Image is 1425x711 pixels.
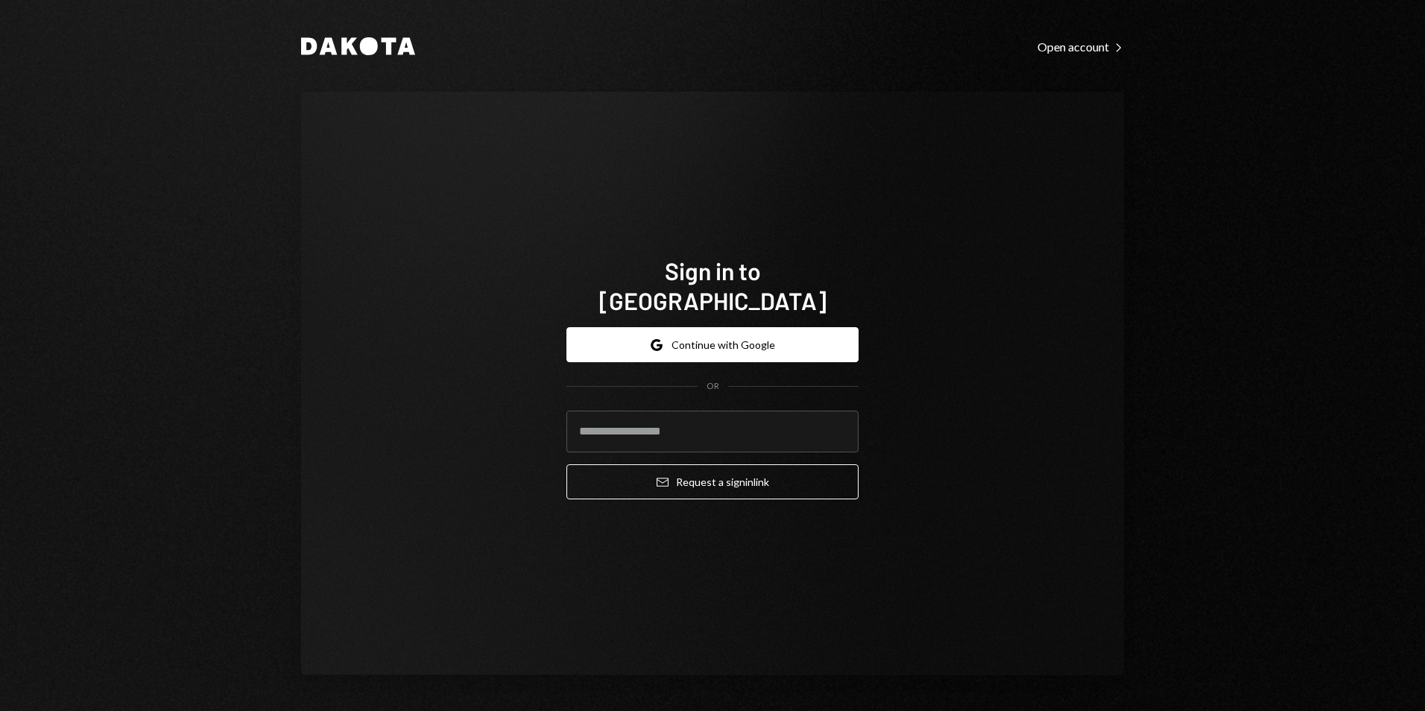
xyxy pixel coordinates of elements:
[566,327,859,362] button: Continue with Google
[566,464,859,499] button: Request a signinlink
[1037,39,1124,54] div: Open account
[1037,38,1124,54] a: Open account
[566,256,859,315] h1: Sign in to [GEOGRAPHIC_DATA]
[707,380,719,393] div: OR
